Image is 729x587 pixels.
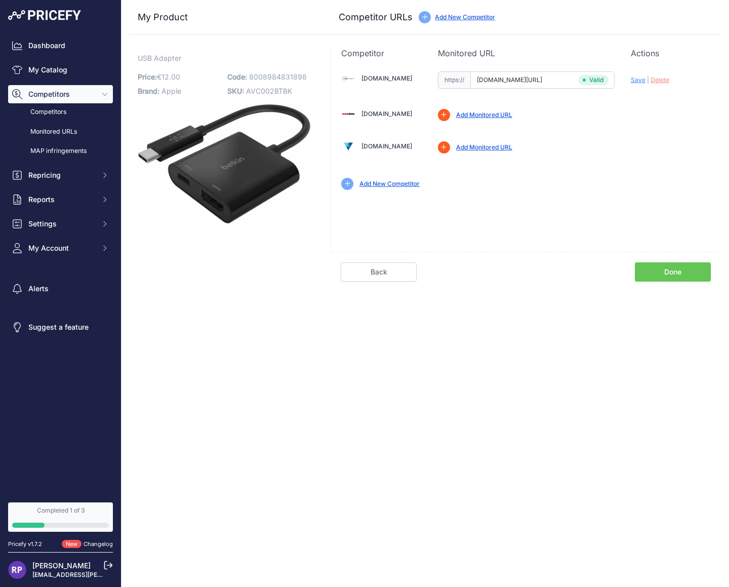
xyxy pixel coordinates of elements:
button: My Account [8,239,113,257]
a: Changelog [84,540,113,547]
span: Delete [651,76,669,84]
a: Monitored URLs [8,123,113,141]
a: Done [635,262,711,282]
a: Competitors [8,103,113,121]
button: Reports [8,190,113,209]
a: [DOMAIN_NAME] [361,142,412,150]
a: Add Monitored URL [456,143,512,151]
a: MAP infringements [8,142,113,160]
a: My Catalog [8,61,113,79]
div: Pricefy v1.7.2 [8,540,42,549]
h3: My Product [138,10,310,24]
span: Brand: [138,87,159,95]
span: Reports [28,194,95,205]
p: Monitored URL [438,47,615,59]
span: AVC002BTBK [246,87,292,95]
a: [DOMAIN_NAME] [361,74,412,82]
a: Alerts [8,280,113,298]
a: Suggest a feature [8,318,113,336]
span: Competitors [28,89,95,99]
span: SKU: [227,87,244,95]
h3: Competitor URLs [339,10,413,24]
div: Completed 1 of 3 [12,506,109,515]
nav: Sidebar [8,36,113,490]
span: New [62,540,82,549]
span: 12.00 [161,72,180,81]
button: Settings [8,215,113,233]
span: | [647,76,649,84]
p: € [138,70,221,84]
p: Competitor [341,47,421,59]
a: Completed 1 of 3 [8,502,113,532]
span: https:// [438,71,470,89]
a: Dashboard [8,36,113,55]
a: Add New Competitor [359,180,420,187]
span: Repricing [28,170,95,180]
span: My Account [28,243,95,253]
a: [EMAIL_ADDRESS][PERSON_NAME][DOMAIN_NAME] [32,571,188,578]
a: Add New Competitor [435,13,495,21]
a: Back [341,262,417,282]
span: Settings [28,219,95,229]
img: Pricefy Logo [8,10,81,20]
button: Repricing [8,166,113,184]
a: [DOMAIN_NAME] [361,110,412,118]
input: 360imprimir.pt/product [470,71,615,89]
span: Apple [161,87,181,95]
span: Save [631,76,645,84]
p: Actions [631,47,711,59]
a: [PERSON_NAME] [32,561,91,570]
span: Price: [138,72,157,81]
span: Code: [227,72,247,81]
button: Competitors [8,85,113,103]
span: USB Adapter [138,52,181,64]
a: Add Monitored URL [456,111,512,119]
span: 8008984831898 [249,72,307,81]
